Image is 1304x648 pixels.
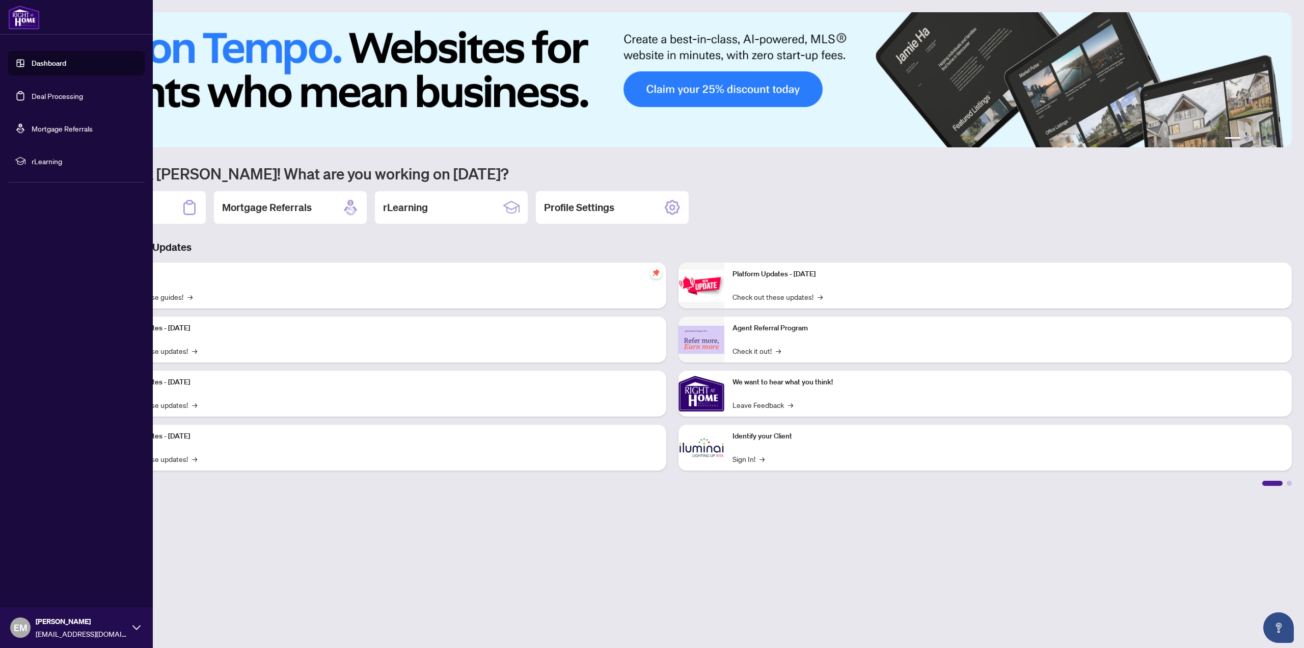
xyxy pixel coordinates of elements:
span: [EMAIL_ADDRESS][DOMAIN_NAME] [36,628,127,639]
p: Identify your Client [732,431,1284,442]
span: EM [14,620,27,635]
span: → [776,345,781,356]
img: Platform Updates - June 23, 2025 [678,270,724,302]
h2: rLearning [383,200,428,215]
a: Dashboard [32,59,66,68]
button: 4 [1261,137,1265,141]
img: We want to hear what you think! [678,371,724,417]
p: Agent Referral Program [732,323,1284,334]
span: [PERSON_NAME] [36,616,127,627]
p: We want to hear what you think! [732,377,1284,388]
span: → [187,291,193,302]
img: Agent Referral Program [678,326,724,354]
a: Mortgage Referrals [32,124,93,133]
p: Platform Updates - [DATE] [107,431,658,442]
button: 2 [1245,137,1249,141]
h2: Profile Settings [544,200,614,215]
h2: Mortgage Referrals [222,200,312,215]
span: → [788,399,793,410]
span: → [759,453,765,464]
img: Slide 0 [53,12,1292,147]
img: logo [8,5,40,30]
span: → [192,345,197,356]
span: rLearning [32,155,138,167]
span: → [818,291,823,302]
p: Platform Updates - [DATE] [107,323,658,334]
span: → [192,453,197,464]
a: Deal Processing [32,91,83,100]
a: Check out these updates!→ [732,291,823,302]
button: 6 [1278,137,1282,141]
p: Self-Help [107,269,658,280]
button: 5 [1269,137,1273,141]
p: Platform Updates - [DATE] [107,377,658,388]
span: pushpin [650,267,662,279]
h3: Brokerage & Industry Updates [53,240,1292,254]
a: Sign In!→ [732,453,765,464]
span: → [192,399,197,410]
a: Check it out!→ [732,345,781,356]
a: Leave Feedback→ [732,399,793,410]
p: Platform Updates - [DATE] [732,269,1284,280]
button: Open asap [1263,612,1294,643]
button: 1 [1225,137,1241,141]
button: 3 [1253,137,1257,141]
img: Identify your Client [678,425,724,471]
h1: Welcome back [PERSON_NAME]! What are you working on [DATE]? [53,164,1292,183]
